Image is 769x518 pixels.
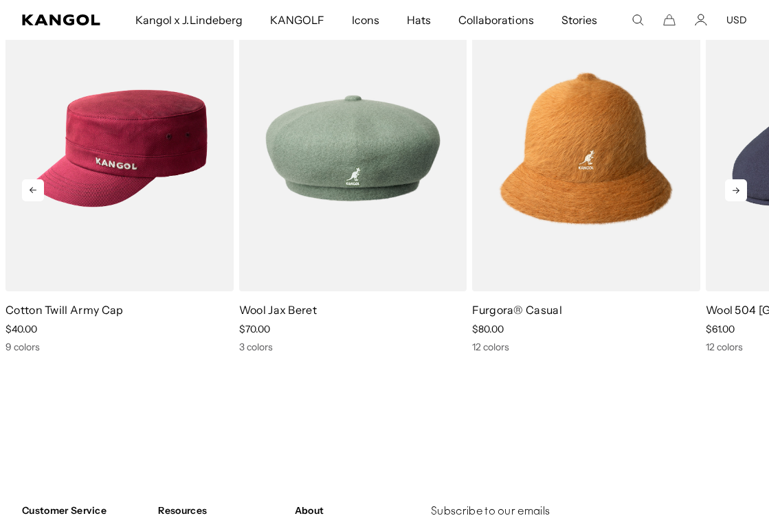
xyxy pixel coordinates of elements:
[5,5,234,291] img: Cotton Twill Army Cap
[22,14,101,25] a: Kangol
[234,5,467,353] div: 5 of 10
[472,303,562,317] a: Furgora® Casual
[472,341,700,353] div: 12 colors
[695,14,707,26] a: Account
[472,323,504,335] span: $80.00
[472,5,700,291] img: Furgora® Casual
[663,14,676,26] button: Cart
[158,504,283,517] h4: Resources
[22,504,147,517] h4: Customer Service
[467,5,700,353] div: 6 of 10
[632,14,644,26] summary: Search here
[706,323,735,335] span: $61.00
[239,323,270,335] span: $70.00
[239,341,467,353] div: 3 colors
[5,303,124,317] a: Cotton Twill Army Cap
[295,504,420,517] h4: About
[239,303,317,317] a: Wool Jax Beret
[239,5,467,291] img: Wool Jax Beret
[5,341,234,353] div: 9 colors
[726,14,747,26] button: USD
[5,323,37,335] span: $40.00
